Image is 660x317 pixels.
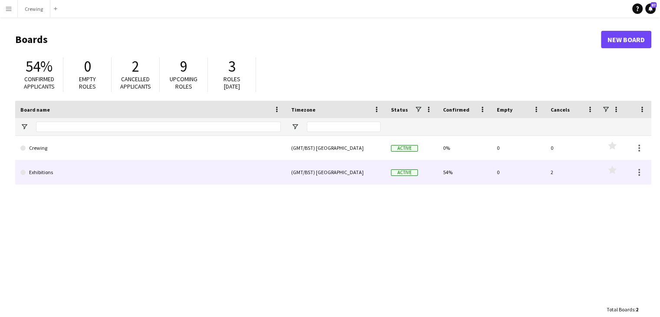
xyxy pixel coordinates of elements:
[24,75,55,90] span: Confirmed applicants
[391,169,418,176] span: Active
[636,306,638,313] span: 2
[291,106,315,113] span: Timezone
[170,75,197,90] span: Upcoming roles
[286,160,386,184] div: (GMT/BST) [GEOGRAPHIC_DATA]
[650,2,657,8] span: 87
[180,57,187,76] span: 9
[492,160,545,184] div: 0
[228,57,236,76] span: 3
[20,123,28,131] button: Open Filter Menu
[601,31,651,48] a: New Board
[79,75,96,90] span: Empty roles
[223,75,240,90] span: Roles [DATE]
[545,160,599,184] div: 2
[645,3,656,14] a: 87
[26,57,53,76] span: 54%
[84,57,91,76] span: 0
[20,160,281,185] a: Exhibitions
[391,145,418,152] span: Active
[20,106,50,113] span: Board name
[18,0,50,17] button: Crewing
[15,33,601,46] h1: Boards
[551,106,570,113] span: Cancels
[20,136,281,160] a: Crewing
[545,136,599,160] div: 0
[286,136,386,160] div: (GMT/BST) [GEOGRAPHIC_DATA]
[391,106,408,113] span: Status
[443,106,470,113] span: Confirmed
[438,160,492,184] div: 54%
[120,75,151,90] span: Cancelled applicants
[132,57,139,76] span: 2
[497,106,512,113] span: Empty
[291,123,299,131] button: Open Filter Menu
[607,306,634,313] span: Total Boards
[438,136,492,160] div: 0%
[307,122,381,132] input: Timezone Filter Input
[492,136,545,160] div: 0
[36,122,281,132] input: Board name Filter Input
